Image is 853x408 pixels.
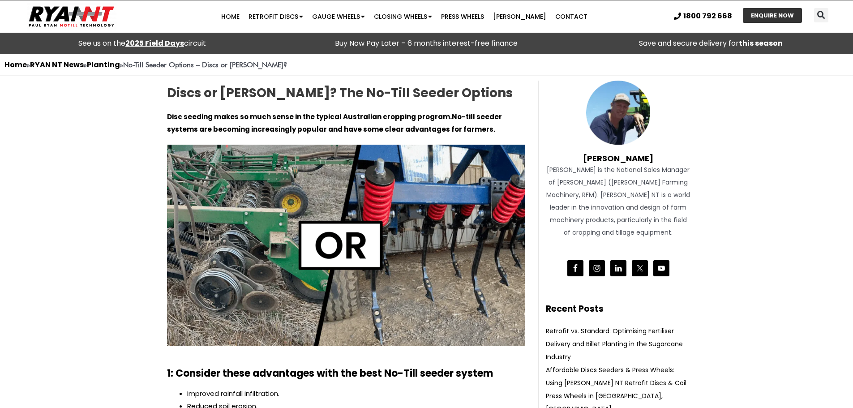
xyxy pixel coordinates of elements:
[546,303,691,316] h2: Recent Posts
[125,38,184,48] a: 2025 Field Days
[123,60,287,69] strong: No-Till Seeder Options – Discs or [PERSON_NAME]?
[751,13,794,18] span: ENQUIRE NOW
[743,8,802,23] a: ENQUIRE NOW
[739,38,783,48] strong: this season
[437,8,489,26] a: Press Wheels
[369,8,437,26] a: Closing Wheels
[27,3,116,30] img: Ryan NT logo
[546,326,683,361] a: Retrofit vs. Standard: Optimising Fertiliser Delivery and Billet Planting in the Sugarcane Industry
[546,145,691,163] h4: [PERSON_NAME]
[87,60,120,70] a: Planting
[4,60,287,69] span: » » »
[187,387,525,400] li: Improved rainfall infiltration.
[167,145,525,346] img: RYAN NT Discs or tynes banner - No-Till Seeder
[167,112,452,121] strong: Disc seeding makes so much sense in the typical Australian cropping program.
[308,8,369,26] a: Gauge Wheels
[4,37,280,50] div: See us on the circuit
[683,13,732,20] span: 1800 792 668
[551,8,592,26] a: Contact
[546,163,691,239] div: [PERSON_NAME] is the National Sales Manager of [PERSON_NAME] ([PERSON_NAME] Farming Machinery, RF...
[814,8,828,22] div: Search
[289,37,564,50] p: Buy Now Pay Later – 6 months interest-free finance
[573,37,849,50] p: Save and secure delivery for
[167,85,525,101] h2: Discs or [PERSON_NAME]? The No-Till Seeder Options
[489,8,551,26] a: [PERSON_NAME]
[30,60,84,70] a: RYAN NT News
[167,369,525,378] h2: 1: Consider these advantages with the best No-Till seeder system
[217,8,244,26] a: Home
[165,8,643,26] nav: Menu
[674,13,732,20] a: 1800 792 668
[167,112,502,134] strong: No-till seeder systems are becoming increasingly popular and have some clear advantages for farmers.
[244,8,308,26] a: Retrofit Discs
[4,60,27,70] a: Home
